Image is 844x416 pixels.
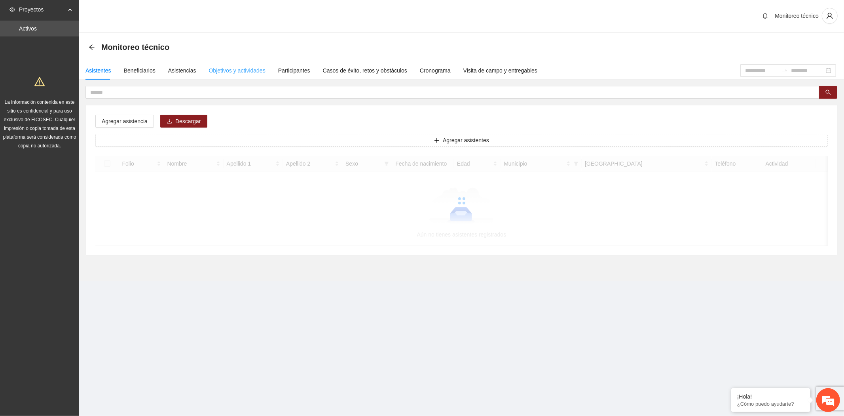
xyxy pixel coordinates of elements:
div: Cronograma [420,66,451,75]
p: ¿Cómo puedo ayudarte? [737,401,804,407]
button: bell [759,10,772,22]
button: search [819,86,837,99]
div: Asistentes [85,66,111,75]
div: Casos de éxito, retos y obstáculos [323,66,407,75]
span: arrow-left [89,44,95,50]
button: plusAgregar asistentes [95,134,828,147]
div: Objetivos y actividades [209,66,266,75]
button: user [822,8,838,24]
div: Minimizar ventana de chat en vivo [130,4,149,23]
span: search [825,90,831,96]
span: Estamos en línea. [46,106,109,186]
span: download [167,118,172,125]
span: Proyectos [19,2,66,17]
span: swap-right [781,67,788,74]
span: La información contenida en este sitio es confidencial y para uso exclusivo de FICOSEC. Cualquier... [3,99,76,149]
div: Back [89,44,95,51]
span: Monitoreo técnico [775,13,819,19]
div: ¡Hola! [737,393,804,400]
span: warning [34,76,45,87]
span: plus [434,137,440,144]
div: Asistencias [168,66,196,75]
button: downloadDescargar [160,115,207,128]
span: user [822,12,837,19]
a: Activos [19,25,37,32]
span: Descargar [175,117,201,126]
div: Visita de campo y entregables [463,66,537,75]
span: bell [759,13,771,19]
button: Agregar asistencia [95,115,154,128]
div: Chatee con nosotros ahora [41,40,133,51]
textarea: Escriba su mensaje y pulse “Intro” [4,216,151,244]
span: Agregar asistencia [102,117,148,126]
span: to [781,67,788,74]
div: Participantes [278,66,310,75]
span: Monitoreo técnico [101,41,169,53]
span: Agregar asistentes [443,136,489,145]
span: eye [9,7,15,12]
div: Beneficiarios [124,66,156,75]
